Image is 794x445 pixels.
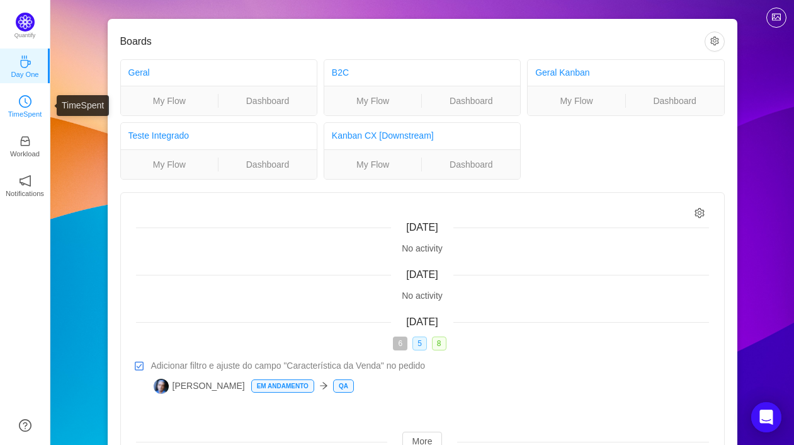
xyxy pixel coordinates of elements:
a: Teste Integrado [128,130,190,141]
a: icon: coffeeDay One [19,59,31,72]
div: No activity [136,242,709,255]
a: icon: clock-circleTimeSpent [19,99,31,112]
span: [DATE] [406,222,438,233]
a: B2C [332,67,349,78]
a: Geral [128,67,150,78]
p: Notifications [6,188,44,199]
i: icon: coffee [19,55,31,68]
a: My Flow [121,94,218,108]
p: TimeSpent [8,108,42,120]
p: Em andamento [252,380,314,392]
a: My Flow [121,158,218,171]
span: 5 [412,337,427,350]
a: icon: inboxWorkload [19,139,31,151]
a: Kanban CX [Downstream] [332,130,434,141]
a: My Flow [324,94,422,108]
button: icon: setting [705,32,725,52]
a: My Flow [528,94,625,108]
img: ET [154,379,169,394]
p: Quantify [14,32,36,40]
p: QA [334,380,353,392]
span: Adicionar filtro e ajuste do campo "Característica da Venda" no pedido [151,359,426,373]
a: Adicionar filtro e ajuste do campo "Característica da Venda" no pedido [151,359,709,373]
a: My Flow [324,158,422,171]
span: [DATE] [406,316,438,327]
h3: Boards [120,35,705,48]
a: Dashboard [218,158,317,171]
a: icon: question-circle [19,419,31,432]
p: Day One [11,69,38,80]
span: 8 [432,337,446,350]
span: 6 [393,337,407,350]
a: Dashboard [626,94,724,108]
div: Open Intercom Messenger [751,402,781,432]
a: Dashboard [422,94,520,108]
i: icon: notification [19,175,31,187]
p: Workload [10,148,40,159]
a: icon: notificationNotifications [19,178,31,191]
i: icon: setting [695,208,705,219]
span: [PERSON_NAME] [154,379,245,394]
i: icon: clock-circle [19,95,31,108]
a: Geral Kanban [535,67,589,78]
span: [DATE] [406,269,438,280]
a: Dashboard [218,94,317,108]
div: No activity [136,289,709,303]
button: icon: picture [766,8,786,28]
a: Dashboard [422,158,520,171]
img: Quantify [16,13,35,32]
i: icon: arrow-right [319,381,328,390]
i: icon: inbox [19,135,31,147]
